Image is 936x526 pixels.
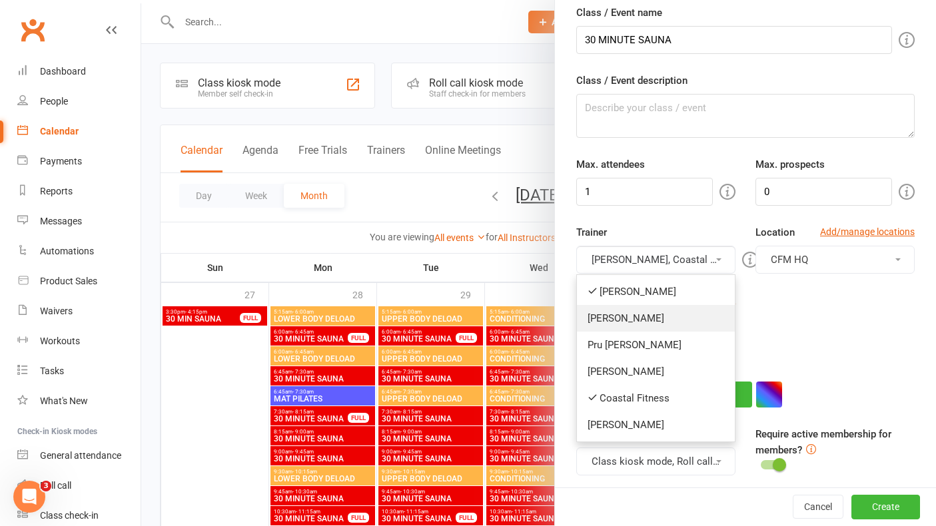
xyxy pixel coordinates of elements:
[40,246,94,256] div: Automations
[771,254,808,266] span: CFM HQ
[577,305,735,332] a: [PERSON_NAME]
[41,481,51,491] span: 3
[755,428,891,456] label: Require active membership for members?
[17,117,141,146] a: Calendar
[17,236,141,266] a: Automations
[17,441,141,471] a: General attendance kiosk mode
[17,206,141,236] a: Messages
[576,73,688,89] label: Class / Event description
[40,450,121,461] div: General attendance
[577,278,735,305] a: [PERSON_NAME]
[577,358,735,385] a: [PERSON_NAME]
[577,332,735,358] a: Pru [PERSON_NAME]
[40,96,68,107] div: People
[40,510,99,521] div: Class check-in
[755,224,795,240] label: Location
[40,366,64,376] div: Tasks
[40,336,80,346] div: Workouts
[13,481,45,513] iframe: Intercom live chat
[17,356,141,386] a: Tasks
[17,386,141,416] a: What's New
[17,326,141,356] a: Workouts
[576,447,735,475] button: Class kiosk mode, Roll call, Clubworx website calendar and Mobile app
[17,146,141,176] a: Payments
[17,296,141,326] a: Waivers
[17,471,141,501] a: Roll call
[793,495,843,519] button: Cancel
[17,176,141,206] a: Reports
[40,306,73,316] div: Waivers
[576,26,892,54] input: Name your class / event
[40,480,71,491] div: Roll call
[576,5,662,21] label: Class / Event name
[40,66,86,77] div: Dashboard
[577,411,735,438] a: [PERSON_NAME]
[16,13,49,47] a: Clubworx
[17,87,141,117] a: People
[40,156,82,166] div: Payments
[40,276,97,286] div: Product Sales
[755,246,915,274] button: CFM HQ
[40,126,79,136] div: Calendar
[40,216,82,226] div: Messages
[17,266,141,296] a: Product Sales
[576,224,607,240] label: Trainer
[851,495,920,519] button: Create
[576,156,645,172] label: Max. attendees
[576,246,735,274] button: [PERSON_NAME], Coastal Fitness
[820,224,915,239] a: Add/manage locations
[40,395,88,406] div: What's New
[755,156,825,172] label: Max. prospects
[17,57,141,87] a: Dashboard
[40,186,73,196] div: Reports
[577,385,735,411] a: Coastal Fitness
